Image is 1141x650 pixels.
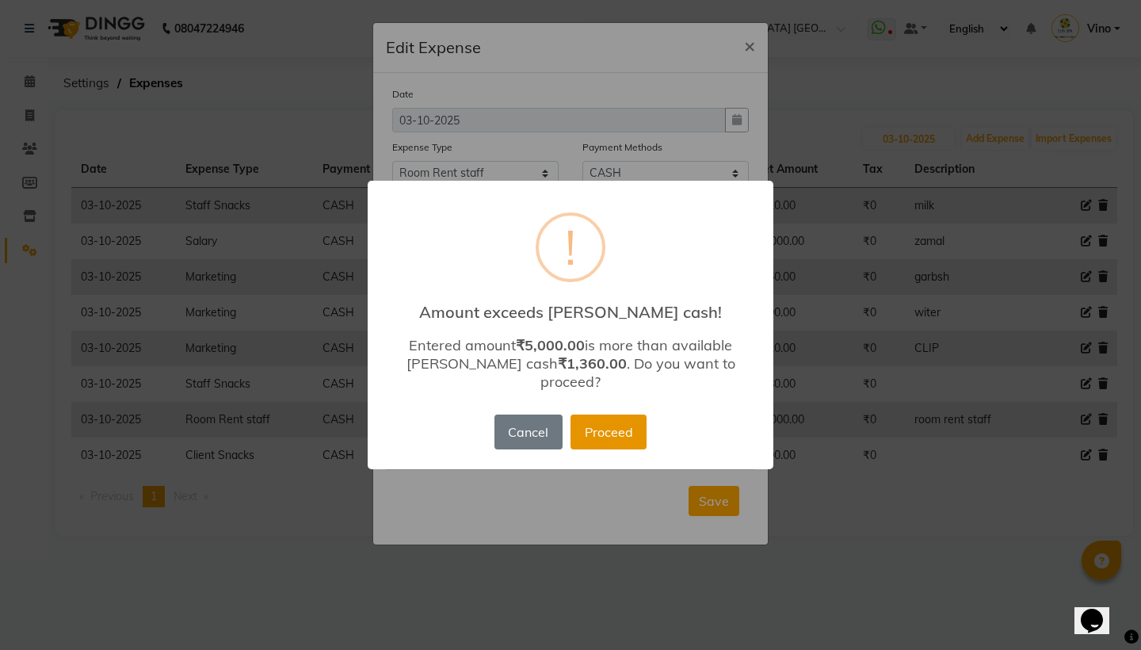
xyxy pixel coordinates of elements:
iframe: chat widget [1074,587,1125,634]
div: ! [565,216,576,279]
b: ₹1,360.00 [558,354,627,373]
button: Cancel [494,415,563,449]
b: ₹5,000.00 [516,336,585,354]
div: Entered amount is more than available [PERSON_NAME] cash . Do you want to proceed? [391,336,750,391]
h2: Amount exceeds [PERSON_NAME] cash! [368,290,773,322]
button: Proceed [570,415,647,449]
